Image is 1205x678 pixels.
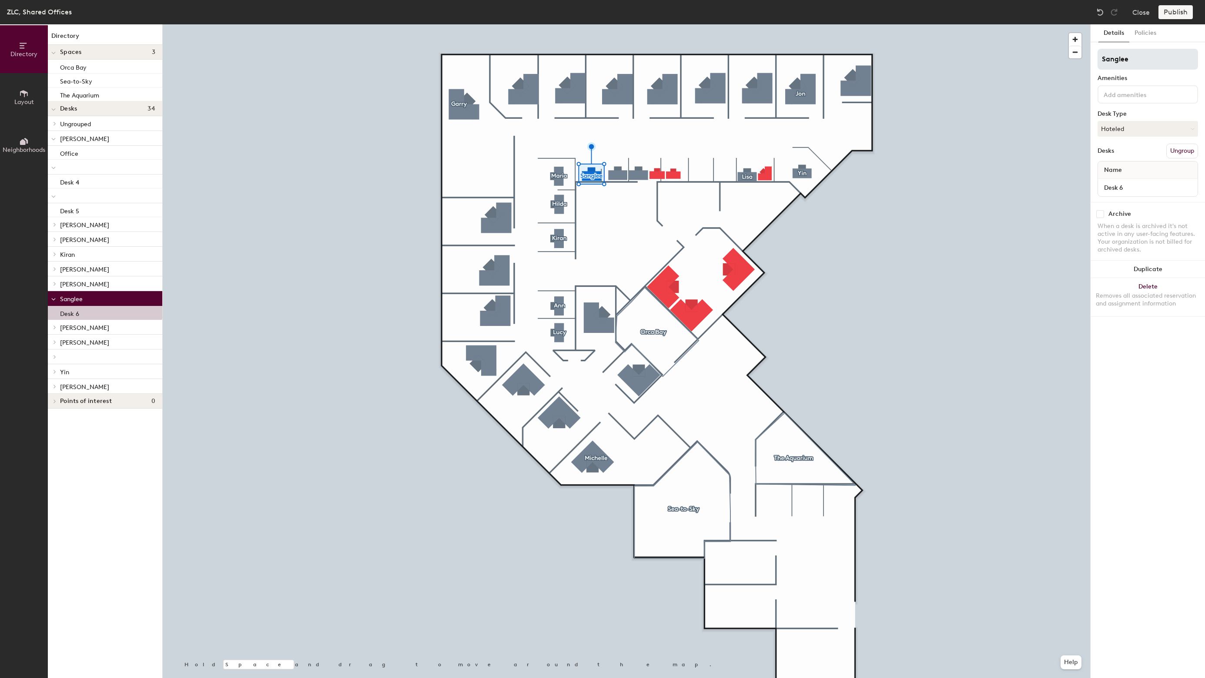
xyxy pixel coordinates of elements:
span: Ungrouped [60,121,91,128]
span: Kiran [60,251,75,258]
span: [PERSON_NAME] [60,339,109,346]
span: 0 [151,398,155,405]
p: The Aquarium [60,89,99,99]
div: When a desk is archived it's not active in any user-facing features. Your organization is not bil... [1098,222,1198,254]
button: Details [1098,24,1129,42]
button: Hoteled [1098,121,1198,137]
span: Neighborhoods [3,146,45,154]
input: Unnamed desk [1100,181,1196,194]
img: Undo [1096,8,1105,17]
img: Redo [1110,8,1118,17]
span: Layout [14,98,34,106]
p: Office [60,148,78,158]
div: ZLC, Shared Offices [7,7,72,17]
p: Sea-to-Sky [60,75,92,85]
span: [PERSON_NAME] [60,236,109,244]
span: Name [1100,162,1126,178]
span: [PERSON_NAME] [60,281,109,288]
p: Desk 5 [60,205,79,215]
span: Spaces [60,49,82,56]
p: Desk 6 [60,308,79,318]
span: Yin [60,369,69,376]
button: Ungroup [1166,144,1198,158]
div: Desk Type [1098,111,1198,117]
input: Add amenities [1102,89,1180,99]
span: [PERSON_NAME] [60,383,109,391]
span: [PERSON_NAME] [60,266,109,273]
span: [PERSON_NAME] [60,324,109,332]
span: Directory [10,50,37,58]
button: Policies [1129,24,1161,42]
button: DeleteRemoves all associated reservation and assignment information [1091,278,1205,316]
span: 3 [152,49,155,56]
span: [PERSON_NAME] [60,135,109,143]
div: Archive [1108,211,1131,218]
span: 34 [147,105,155,112]
span: Desks [60,105,77,112]
span: Points of interest [60,398,112,405]
span: [PERSON_NAME] [60,222,109,229]
p: Desk 4 [60,176,79,186]
div: Amenities [1098,75,1198,82]
button: Close [1132,5,1150,19]
div: Desks [1098,148,1114,154]
h1: Directory [48,31,162,45]
div: Removes all associated reservation and assignment information [1096,292,1200,308]
button: Duplicate [1091,261,1205,278]
span: Sanglee [60,295,83,303]
button: Help [1061,655,1081,669]
p: Orca Bay [60,61,87,71]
